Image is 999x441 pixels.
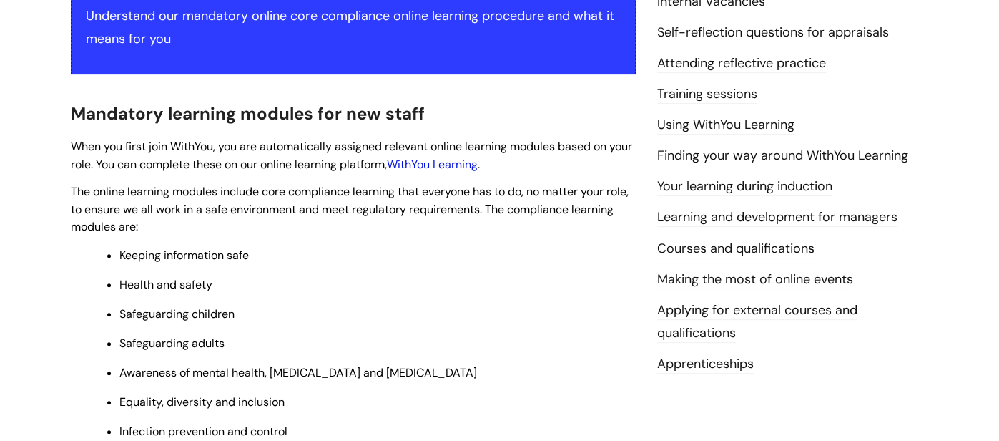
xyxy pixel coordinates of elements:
[657,85,757,104] a: Training sessions
[119,248,249,263] span: Keeping information safe
[119,336,225,351] span: Safeguarding adults
[86,4,621,51] p: Understand our mandatory online core compliance online learning procedure and what it means for you
[119,424,287,439] span: Infection prevention and control
[119,394,285,409] span: Equality, diversity and inclusion
[657,271,853,289] a: Making the most of online events
[119,306,235,321] span: Safeguarding children
[657,147,908,165] a: Finding your way around WithYou Learning
[657,24,889,42] a: Self-reflection questions for appraisals
[71,139,632,172] span: When you first join WithYou, you are automatically assigned relevant online learning modules base...
[657,240,815,258] a: Courses and qualifications
[71,102,425,125] span: Mandatory learning modules for new staff
[657,178,832,196] a: Your learning during induction
[657,355,754,374] a: Apprenticeships
[657,301,857,343] a: Applying for external courses and qualifications
[657,116,794,135] a: Using WithYou Learning
[71,184,629,235] span: The online learning modules include core compliance learning that everyone has to do, no matter y...
[657,208,897,227] a: Learning and development for managers
[387,157,478,172] a: WithYou Learning
[119,277,212,292] span: Health and safety
[119,365,477,380] span: Awareness of mental health, [MEDICAL_DATA] and [MEDICAL_DATA]
[657,54,826,73] a: Attending reflective practice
